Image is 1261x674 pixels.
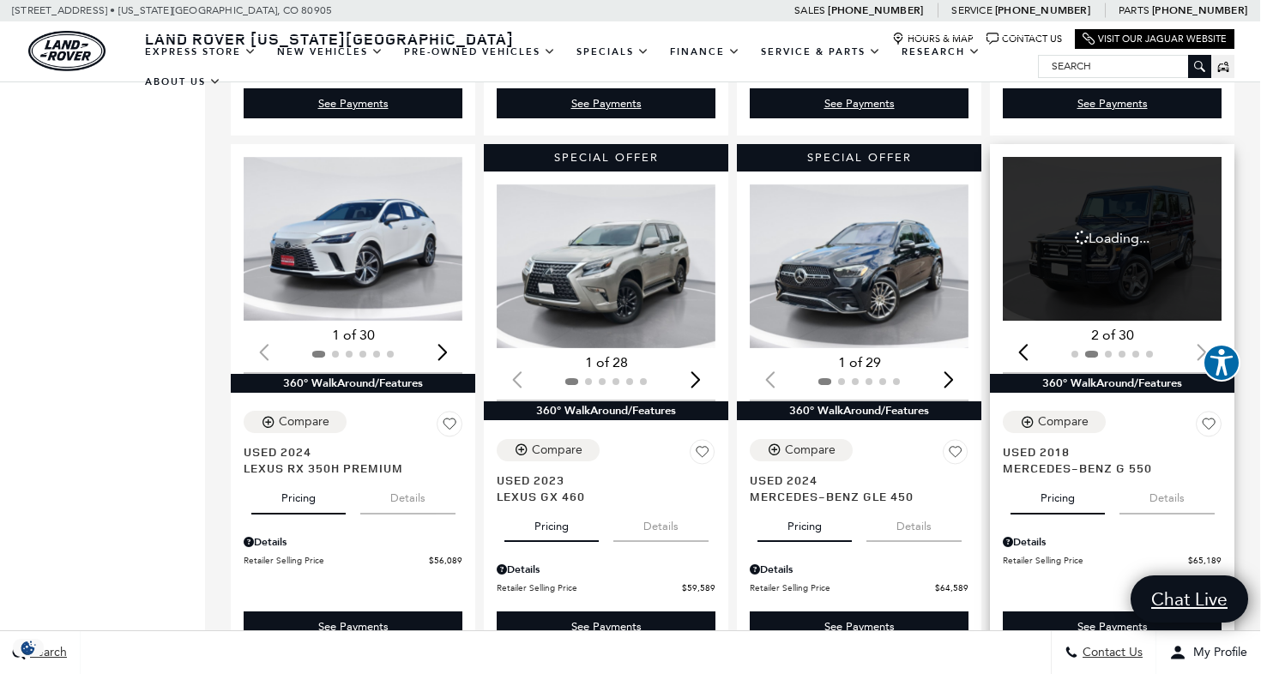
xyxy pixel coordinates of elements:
div: Pricing Details - Lexus RX 350h Premium [244,534,462,550]
span: $64,589 [935,581,968,594]
div: Compare [532,442,582,458]
div: undefined - Lexus GX 460 [497,611,715,641]
img: 2024 Mercedes-Benz GLE GLE 450 1 [750,184,968,348]
a: Used 2023Lexus GX 460 [497,472,715,504]
span: Service [951,4,992,16]
span: Used 2024 [750,472,956,488]
div: 1 / 2 [750,184,968,348]
a: See Payments [497,88,715,118]
button: details tab [613,504,709,542]
img: 2023 Lexus GX 460 1 [497,184,715,348]
div: Special Offer [737,144,981,172]
button: Compare Vehicle [1003,411,1106,433]
input: Search [1039,56,1210,76]
span: Mercedes-Benz G 550 [1003,460,1209,476]
div: Next slide [684,361,707,399]
a: [PHONE_NUMBER] [1152,3,1247,17]
div: undefined - GMC Sierra 1500 Denali [1003,88,1222,118]
div: Previous slide [1011,334,1035,371]
span: Contact Us [1078,646,1143,660]
a: Specials [566,37,660,67]
a: EXPRESS STORE [135,37,267,67]
div: 1 / 2 [244,157,462,321]
div: Compare [279,414,329,430]
div: undefined - Ram 2500 Laramie Longhorn [244,88,462,118]
a: Service & Parts [751,37,891,67]
a: [STREET_ADDRESS] • [US_STATE][GEOGRAPHIC_DATA], CO 80905 [12,4,332,16]
a: Contact Us [986,33,1062,45]
a: Used 2024Mercedes-Benz GLE 450 [750,472,968,504]
a: See Payments [1003,611,1222,641]
button: details tab [1119,476,1215,514]
a: Used 2024Lexus RX 350h Premium [244,443,462,476]
a: See Payments [750,611,968,641]
button: Save Vehicle [690,439,715,472]
button: Open user profile menu [1156,631,1260,674]
div: Pricing Details - Lexus GX 460 [497,562,715,577]
nav: Main Navigation [135,37,1038,97]
a: Retailer Selling Price $56,089 [244,554,462,567]
a: Retailer Selling Price $64,589 [750,581,968,594]
div: Pricing Details - Mercedes-Benz G 550 [1003,534,1222,550]
a: See Payments [244,611,462,641]
a: Hours & Map [892,33,974,45]
img: Land Rover [28,31,106,71]
div: undefined - GMC Yukon XL Denali [750,88,968,118]
button: Save Vehicle [1196,411,1222,443]
div: undefined - Mercedes-Benz GLE 450 [750,611,968,641]
button: pricing tab [1011,476,1105,514]
button: details tab [866,504,962,542]
button: Compare Vehicle [244,411,347,433]
div: 360° WalkAround/Features [484,401,728,420]
a: See Payments [1003,88,1222,118]
div: Next slide [431,334,454,371]
span: Mercedes-Benz GLE 450 [750,488,956,504]
span: $56,089 [429,554,462,567]
span: My Profile [1186,646,1247,660]
span: Used 2018 [1003,443,1209,460]
span: Retailer Selling Price [750,581,935,594]
span: Retailer Selling Price [497,581,682,594]
a: Finance [660,37,751,67]
span: $59,589 [682,581,715,594]
a: Pre-Owned Vehicles [394,37,566,67]
div: Special Offer [484,144,728,172]
div: 2 of 30 [1003,326,1222,345]
span: Lexus GX 460 [497,488,703,504]
span: Retailer Selling Price [244,554,429,567]
div: Pricing Details - Mercedes-Benz GLE 450 [750,562,968,577]
a: Chat Live [1131,575,1248,623]
button: pricing tab [251,476,346,514]
div: Compare [1038,414,1089,430]
div: 2 / 2 [1003,157,1222,321]
span: Land Rover [US_STATE][GEOGRAPHIC_DATA] [145,28,514,49]
a: Retailer Selling Price $65,189 [1003,554,1222,567]
div: 360° WalkAround/Features [231,374,475,393]
div: 1 of 30 [244,326,462,345]
div: 1 of 29 [750,353,968,372]
a: New Vehicles [267,37,394,67]
a: Visit Our Jaguar Website [1083,33,1227,45]
aside: Accessibility Help Desk [1203,344,1240,385]
a: About Us [135,67,232,97]
img: 2024 Lexus RX 350h Premium 1 [244,157,462,321]
button: Compare Vehicle [497,439,600,461]
span: Loading... [1075,229,1149,248]
div: Privacy Settings [9,639,48,657]
button: Explore your accessibility options [1203,344,1240,382]
a: See Payments [497,611,715,641]
div: undefined - Lexus RX 350h Premium [244,611,462,641]
span: $65,189 [1188,554,1222,567]
div: undefined - GMC Yukon SLT [497,88,715,118]
span: Used 2024 [244,443,449,460]
span: Sales [794,4,825,16]
div: undefined - Mercedes-Benz G 550 [1003,611,1222,641]
button: pricing tab [504,504,599,542]
div: 1 of 28 [497,353,715,372]
span: Retailer Selling Price [1003,554,1188,567]
div: 360° WalkAround/Features [737,401,981,420]
a: Used 2018Mercedes-Benz G 550 [1003,443,1222,476]
button: Save Vehicle [437,411,462,443]
button: Save Vehicle [943,439,968,472]
span: Parts [1119,4,1149,16]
